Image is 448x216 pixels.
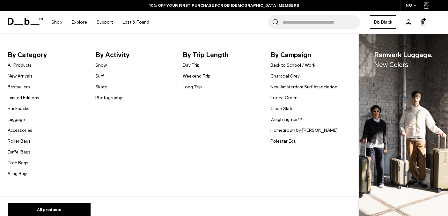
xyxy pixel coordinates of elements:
a: All Products [8,62,32,69]
a: Roller Bags [8,138,31,145]
a: Bestsellers [8,84,30,90]
a: Luggage [8,116,25,123]
span: Ramverk Luggage. [374,50,433,70]
a: Lost & Found [122,11,149,34]
span: By Category [8,50,85,60]
a: Day Trip [183,62,200,69]
a: Sling Bags [8,170,29,177]
a: Clean Slate [270,105,294,112]
a: Photography [95,94,122,101]
a: Weekend Trip [183,73,210,79]
a: Explore [72,11,87,34]
a: Polestar Edt. [270,138,296,145]
a: Backpacks [8,105,29,112]
a: Shop [51,11,62,34]
a: New Amsterdam Surf Association [270,84,337,90]
a: 10% OFF YOUR FIRST PURCHASE FOR DB [DEMOGRAPHIC_DATA] MEMBERS [149,3,299,8]
span: By Activity [95,50,173,60]
a: Db Black [370,15,396,29]
a: Homegrown by [PERSON_NAME] [270,127,338,134]
a: Snow [95,62,107,69]
span: By Campaign [270,50,348,60]
a: Back to School / Work [270,62,315,69]
a: Tote Bags [8,160,28,166]
a: Charcoal Grey [270,73,300,79]
span: New Colors. [374,61,410,69]
span: By Trip Length [183,50,260,60]
a: Forest Green [270,94,297,101]
nav: Main Navigation [47,11,154,34]
a: Long Trip [183,84,202,90]
a: New Arrivals [8,73,33,79]
a: Duffel Bags [8,149,31,155]
a: Skate [95,84,107,90]
a: Accessories [8,127,32,134]
a: Limited Editions [8,94,39,101]
a: Surf [95,73,104,79]
a: Support [97,11,113,34]
a: Weigh Lighter™ [270,116,302,123]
